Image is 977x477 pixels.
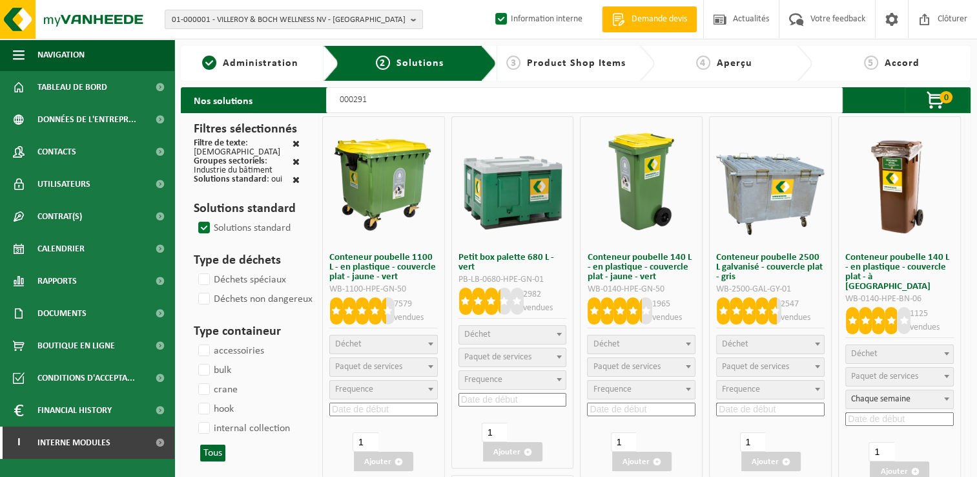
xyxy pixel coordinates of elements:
span: Interne modules [37,427,110,459]
span: Paquet de services [335,362,402,372]
span: Chaque semaine [846,390,953,408]
label: Déchets non dangereux [196,290,313,309]
input: Date de début [716,403,825,416]
span: Données de l'entrepr... [37,103,136,136]
h3: Solutions standard [194,199,300,218]
div: : Industrie du bâtiment [194,157,293,175]
span: Paquet de services [722,362,789,372]
label: internal collection [196,419,290,438]
span: Calendrier [37,233,85,265]
h3: Conteneur poubelle 1100 L - en plastique - couvercle plat - jaune - vert [329,253,438,282]
button: Ajouter [741,452,801,471]
a: Demande devis [602,6,697,32]
div: : oui [194,175,282,186]
img: PB-LB-0680-HPE-GN-01 [458,127,568,237]
button: 0 [905,87,969,113]
img: WB-2500-GAL-GY-01 [715,127,825,237]
p: 1125 vendues [910,307,954,334]
h2: Nos solutions [181,87,265,113]
a: 1Administration [187,56,313,71]
h3: Conteneur poubelle 140 L - en plastique - couvercle plat - jaune - vert [587,253,695,282]
button: 01-000001 - VILLEROY & BOCH WELLNESS NV - [GEOGRAPHIC_DATA] [165,10,423,29]
label: Solutions standard [196,218,291,238]
h3: Conteneur poubelle 2500 L galvanisé - couvercle plat - gris [716,253,825,282]
span: Tableau de bord [37,71,107,103]
button: Ajouter [483,442,542,461]
span: Boutique en ligne [37,330,115,362]
span: Déchet [464,330,491,339]
span: Paquet de services [593,362,660,372]
p: 2547 vendues [781,297,825,324]
input: 1 [611,432,636,452]
h3: Filtres sélectionnés [194,120,300,139]
label: accessoiries [196,341,264,361]
input: Date de début [845,412,954,426]
span: Solutions [396,58,444,69]
label: hook [196,399,234,419]
span: 0 [940,91,952,103]
span: Aperçu [717,58,752,69]
span: Contacts [37,136,76,168]
p: 7579 vendues [394,297,438,324]
img: WB-0140-HPE-BN-06 [845,127,954,237]
span: 1 [202,56,216,70]
input: 1 [482,423,507,442]
button: Ajouter [354,452,413,471]
a: 2Solutions [349,56,471,71]
span: Filtre de texte [194,138,245,148]
img: WB-0140-HPE-GN-50 [586,127,696,237]
span: 3 [506,56,520,70]
div: WB-2500-GAL-GY-01 [716,285,825,294]
p: 1965 vendues [652,297,695,324]
span: Déchet [335,339,362,349]
h3: Petit box palette 680 L - vert [458,253,567,272]
span: Frequence [593,385,631,394]
input: 1 [869,442,894,461]
label: Information interne [493,10,582,29]
span: Product Shop Items [527,58,626,69]
span: Conditions d'accepta... [37,362,135,394]
div: PB-LB-0680-HPE-GN-01 [458,275,567,284]
span: 5 [864,56,878,70]
div: WB-0140-HPE-GN-50 [587,285,695,294]
label: Déchets spéciaux [196,270,286,290]
div: WB-0140-HPE-BN-06 [845,295,954,304]
span: Rapports [37,265,77,297]
span: Paquet de services [851,372,918,381]
button: Tous [200,445,225,461]
div: WB-1100-HPE-GN-50 [329,285,438,294]
span: Frequence [722,385,760,394]
a: 3Product Shop Items [503,56,629,71]
h3: Conteneur poubelle 140 L - en plastique - couvercle plat - à [GEOGRAPHIC_DATA] [845,253,954,291]
label: crane [196,380,238,399]
p: 2982 vendues [523,288,567,315]
span: Déchet [851,349,878,359]
span: Déchet [722,339,748,349]
span: 01-000001 - VILLEROY & BOCH WELLNESS NV - [GEOGRAPHIC_DATA] [172,10,406,30]
h3: Type de déchets [194,251,300,270]
h3: Type containeur [194,322,300,341]
span: Navigation [37,39,85,71]
span: Utilisateurs [37,168,90,200]
input: Date de début [587,403,695,416]
span: 4 [696,56,710,70]
input: 1 [353,432,378,452]
span: Frequence [335,385,373,394]
span: Paquet de services [464,352,531,362]
input: Date de début [458,393,567,407]
span: Groupes sectoriels [194,156,265,166]
input: 1 [740,432,765,452]
span: Déchet [593,339,619,349]
span: Chaque semaine [845,390,954,409]
span: Contrat(s) [37,200,82,233]
span: Documents [37,297,87,330]
span: Solutions standard [194,175,267,184]
a: 5Accord [819,56,964,71]
input: Chercher [326,87,843,113]
a: 4Aperçu [661,56,787,71]
input: Date de début [329,403,438,416]
button: Ajouter [612,452,672,471]
span: Demande devis [628,13,690,26]
span: I [13,427,25,459]
span: Frequence [464,375,502,385]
